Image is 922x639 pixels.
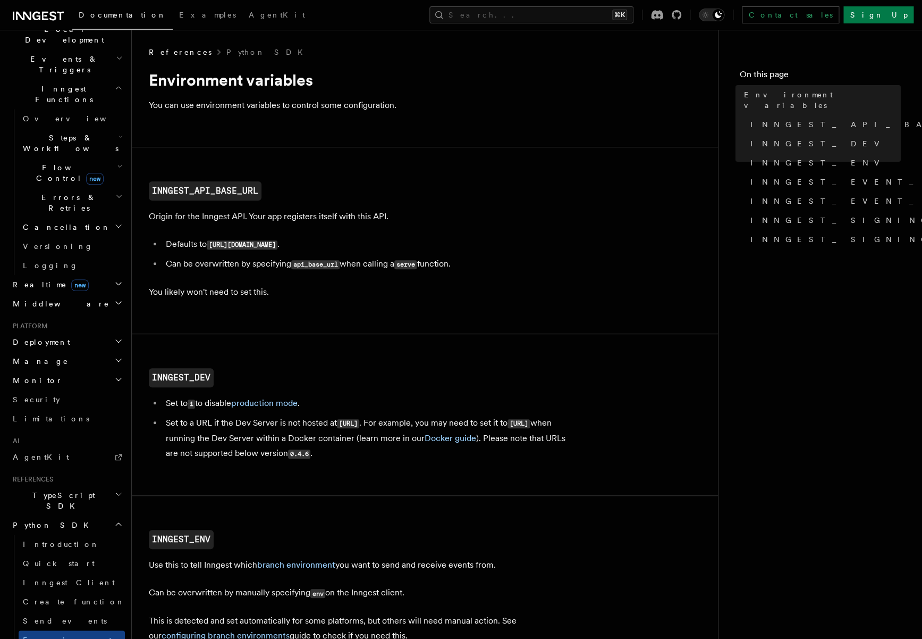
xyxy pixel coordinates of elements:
[257,560,335,570] a: branch environment
[19,218,125,237] button: Cancellation
[149,70,574,89] h1: Environment variables
[9,275,125,294] button: Realtimenew
[19,222,111,233] span: Cancellation
[19,535,125,554] a: Introduction
[23,540,99,549] span: Introduction
[13,414,89,423] span: Limitations
[9,49,125,79] button: Events & Triggers
[163,416,574,461] li: Set to a URL if the Dev Server is not hosted at . For example, you may need to set it to when run...
[746,115,901,134] a: INNGEST_API_BASE_URL
[746,153,901,172] a: INNGEST_ENV
[72,3,173,30] a: Documentation
[242,3,311,29] a: AgentKit
[19,192,115,213] span: Errors & Retries
[13,395,60,404] span: Security
[23,559,95,568] span: Quick start
[9,279,89,290] span: Realtime
[163,396,574,411] li: Set to to disable .
[188,400,195,409] code: 1
[746,230,901,249] a: INNGEST_SIGNING_KEY_FALLBACK
[163,237,574,252] li: Defaults to .
[149,558,574,572] p: Use this to tell Inngest which you want to send and receive events from.
[23,578,115,587] span: Inngest Client
[19,188,125,218] button: Errors & Retries
[9,409,125,428] a: Limitations
[149,47,212,57] span: References
[231,398,298,408] a: production mode
[310,589,325,598] code: env
[740,68,901,85] h4: On this page
[429,6,633,23] button: Search...⌘K
[9,390,125,409] a: Security
[9,520,95,530] span: Python SDK
[746,211,901,230] a: INNGEST_SIGNING_KEY
[19,256,125,275] a: Logging
[9,294,125,313] button: Middleware
[9,490,115,511] span: TypeScript SDK
[746,134,901,153] a: INNGEST_DEV
[9,337,70,347] span: Deployment
[9,333,125,352] button: Deployment
[9,322,48,330] span: Platform
[9,447,125,467] a: AgentKit
[9,109,125,275] div: Inngest Functions
[19,611,125,630] a: Send events
[394,260,417,269] code: serve
[9,356,69,367] span: Manage
[742,6,839,23] a: Contact sales
[149,285,574,300] p: You likely won't need to set this.
[699,9,724,21] button: Toggle dark mode
[71,279,89,291] span: new
[746,192,901,211] a: INNGEST_EVENT_KEY
[19,109,125,128] a: Overview
[9,371,125,390] button: Monitor
[9,79,125,109] button: Inngest Functions
[507,419,530,428] code: [URL]
[23,597,125,606] span: Create function
[843,6,913,23] a: Sign Up
[9,24,116,45] span: Local Development
[149,368,214,387] a: INNGEST_DEV
[173,3,242,29] a: Examples
[9,475,53,484] span: References
[179,11,236,19] span: Examples
[19,554,125,573] a: Quick start
[9,437,20,445] span: AI
[149,585,574,601] p: Can be overwritten by manually specifying on the Inngest client.
[746,172,901,192] a: INNGEST_EVENT_API_BASE_URL
[149,209,574,224] p: Origin for the Inngest API. Your app registers itself with this API.
[19,237,125,256] a: Versioning
[249,11,305,19] span: AgentKit
[13,453,69,461] span: AgentKit
[149,98,574,113] p: You can use environment variables to control some configuration.
[288,450,310,459] code: 0.4.6
[9,20,125,49] button: Local Development
[291,260,340,269] code: api_base_url
[79,11,166,19] span: Documentation
[163,256,574,272] li: Can be overwritten by specifying when calling a function.
[9,298,109,309] span: Middleware
[750,157,886,168] span: INNGEST_ENV
[207,240,277,250] code: [URL][DOMAIN_NAME]
[9,54,116,75] span: Events & Triggers
[19,158,125,188] button: Flow Controlnew
[19,162,117,184] span: Flow Control
[744,89,901,111] span: Environment variables
[19,573,125,592] a: Inngest Client
[226,47,309,57] a: Python SDK
[425,433,476,443] a: Docker guide
[750,138,886,149] span: INNGEST_DEV
[23,242,93,251] span: Versioning
[9,352,125,371] button: Manage
[740,85,901,115] a: Environment variables
[149,530,214,549] a: INNGEST_ENV
[337,419,359,428] code: [URL]
[9,84,115,105] span: Inngest Functions
[9,375,63,386] span: Monitor
[23,261,78,270] span: Logging
[9,486,125,516] button: TypeScript SDK
[23,114,132,123] span: Overview
[23,617,107,625] span: Send events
